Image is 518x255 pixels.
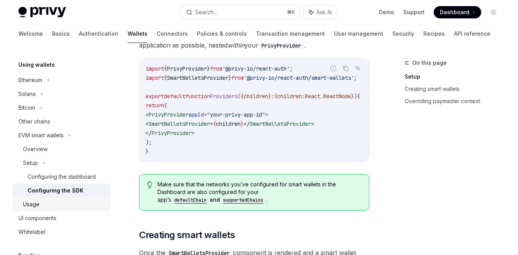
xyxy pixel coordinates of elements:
span: appId [189,111,204,118]
div: Setup [23,158,38,168]
span: : [271,93,274,100]
span: ⌘ K [287,9,295,15]
div: Configuring the SDK [28,186,84,195]
a: User management [334,25,383,43]
span: React [305,93,320,100]
button: Toggle dark mode [487,6,500,18]
a: Whitelabel [12,225,110,239]
span: </ [146,130,152,137]
span: On this page [412,58,447,67]
div: EVM smart wallets [18,131,64,140]
a: Usage [12,197,110,211]
div: Configuring the dashboard [28,172,96,181]
span: function [185,93,210,100]
span: </ [244,120,250,127]
span: > [311,120,314,127]
a: Connectors [157,25,188,43]
img: light logo [18,7,66,18]
span: ; [290,65,293,72]
span: ( [164,102,167,109]
button: Search...⌘K [181,5,300,19]
svg: Tip [147,181,152,188]
span: SmartWalletsProvider [250,120,311,127]
a: Wallets [128,25,148,43]
a: Basics [52,25,70,43]
div: Overview [23,145,48,154]
div: Solana [18,89,36,99]
span: children [277,93,302,100]
span: { [164,65,167,72]
em: within [228,41,244,49]
a: Recipes [423,25,445,43]
a: Authentication [79,25,118,43]
span: { [357,93,360,100]
a: Overview [12,142,110,156]
span: children [216,120,241,127]
span: . [320,93,323,100]
a: Configuring the dashboard [12,170,110,184]
span: return [146,102,164,109]
a: Overriding paymaster context [405,95,506,107]
a: Creating smart wallets [405,83,506,95]
code: defaultChain [171,196,210,204]
span: from [210,65,222,72]
span: PrivyProvider [149,111,189,118]
span: } [207,65,210,72]
span: Dashboard [440,8,469,16]
span: PrivyProvider [167,65,207,72]
span: ); [146,139,152,146]
div: Search... [195,8,217,17]
span: > [265,111,268,118]
a: API reference [454,25,490,43]
span: { [164,74,167,81]
span: '@privy-io/react-auth/smart-wallets' [244,74,354,81]
span: : [302,93,305,100]
code: PrivyProvider [258,41,304,50]
a: Transaction management [256,25,325,43]
span: PrivyProvider [152,130,192,137]
span: import [146,74,164,81]
button: Ask AI [353,63,363,73]
code: supportedChains [220,196,266,204]
span: SmartWalletsProvider [167,74,228,81]
span: > [192,130,195,137]
span: } [268,93,271,100]
a: Support [403,8,425,16]
a: Dashboard [434,6,481,18]
span: } [146,148,149,155]
a: Policies & controls [197,25,247,43]
span: ; [354,74,357,81]
span: } [241,120,244,127]
span: = [204,111,207,118]
button: Ask AI [303,5,337,19]
a: UI components [12,211,110,225]
span: { [274,93,277,100]
span: ({ [238,93,244,100]
span: } [228,74,231,81]
button: Report incorrect code [328,63,338,73]
span: import [146,65,164,72]
span: }) [351,93,357,100]
span: > [210,120,213,127]
span: { [213,120,216,127]
span: Creating smart wallets [139,229,235,241]
div: Other chains [18,117,50,126]
span: '@privy-io/react-auth' [222,65,290,72]
span: default [164,93,185,100]
span: SmartWalletsProvider [149,120,210,127]
a: defaultChainandsupportedChains [171,196,266,203]
button: Copy the contents from the code block [341,63,351,73]
a: Demo [379,8,394,16]
span: Make sure that the networks you’ve configured for smart wallets in the Dashboard are also configu... [157,181,361,204]
span: < [146,120,149,127]
span: children [244,93,268,100]
div: UI components [18,214,56,223]
span: from [231,74,244,81]
span: export [146,93,164,100]
span: Ask AI [316,8,332,16]
div: Bitcoin [18,103,35,112]
a: Setup [405,71,506,83]
a: Security [392,25,414,43]
span: < [146,111,149,118]
a: Other chains [12,115,110,128]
